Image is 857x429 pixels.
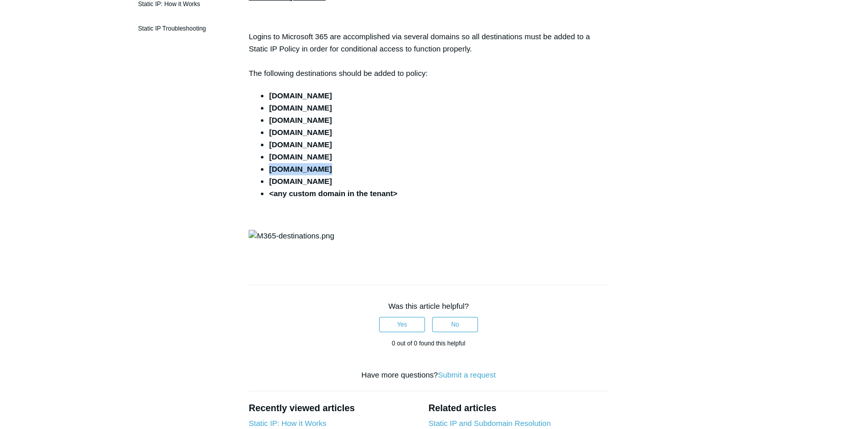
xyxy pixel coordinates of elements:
strong: [DOMAIN_NAME] [269,140,332,149]
button: This article was not helpful [432,317,478,332]
strong: [DOMAIN_NAME] [269,103,332,112]
h2: Related articles [428,401,608,415]
strong: [DOMAIN_NAME] [269,91,332,100]
a: Static IP Troubleshooting [133,19,233,38]
p: Logins to Microsoft 365 are accomplished via several domains so all destinations must be added to... [249,31,608,79]
strong: [DOMAIN_NAME] [269,116,332,124]
strong: [DOMAIN_NAME] [269,177,332,185]
button: This article was helpful [379,317,425,332]
h2: Recently viewed articles [249,401,418,415]
strong: [DOMAIN_NAME] [269,128,332,137]
div: Have more questions? [249,369,608,381]
strong: [DOMAIN_NAME] [269,165,332,173]
span: Was this article helpful? [388,302,469,310]
a: Submit a request [438,370,495,379]
a: Static IP and Subdomain Resolution [428,419,551,427]
strong: <any custom domain in the tenant> [269,189,397,198]
a: Static IP: How it Works [249,419,326,427]
strong: [DOMAIN_NAME] [269,152,332,161]
span: 0 out of 0 found this helpful [392,340,465,347]
img: M365-destinations.png [249,230,334,242]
